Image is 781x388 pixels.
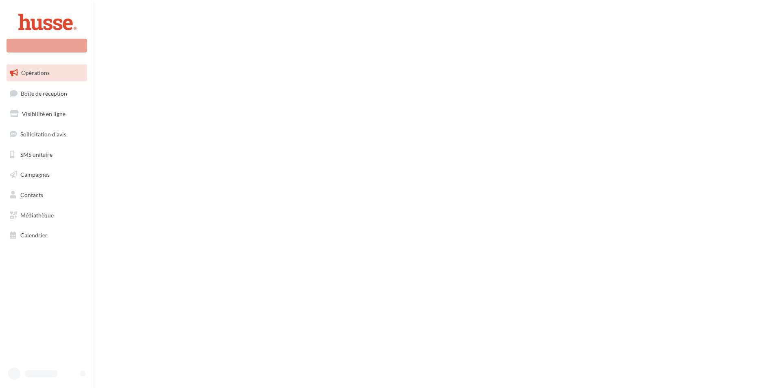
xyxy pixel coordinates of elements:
a: Visibilité en ligne [5,105,89,123]
a: Opérations [5,64,89,81]
span: Calendrier [20,232,48,239]
a: Campagnes [5,166,89,183]
span: Médiathèque [20,212,54,219]
span: Boîte de réception [21,90,67,96]
div: Nouvelle campagne [7,39,87,53]
span: Visibilité en ligne [22,110,65,117]
a: Sollicitation d'avis [5,126,89,143]
span: Sollicitation d'avis [20,131,66,138]
a: Médiathèque [5,207,89,224]
span: Contacts [20,191,43,198]
span: SMS unitaire [20,151,52,158]
a: Contacts [5,186,89,204]
span: Opérations [21,69,50,76]
span: Campagnes [20,171,50,178]
a: Calendrier [5,227,89,244]
a: Boîte de réception [5,85,89,102]
a: SMS unitaire [5,146,89,163]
